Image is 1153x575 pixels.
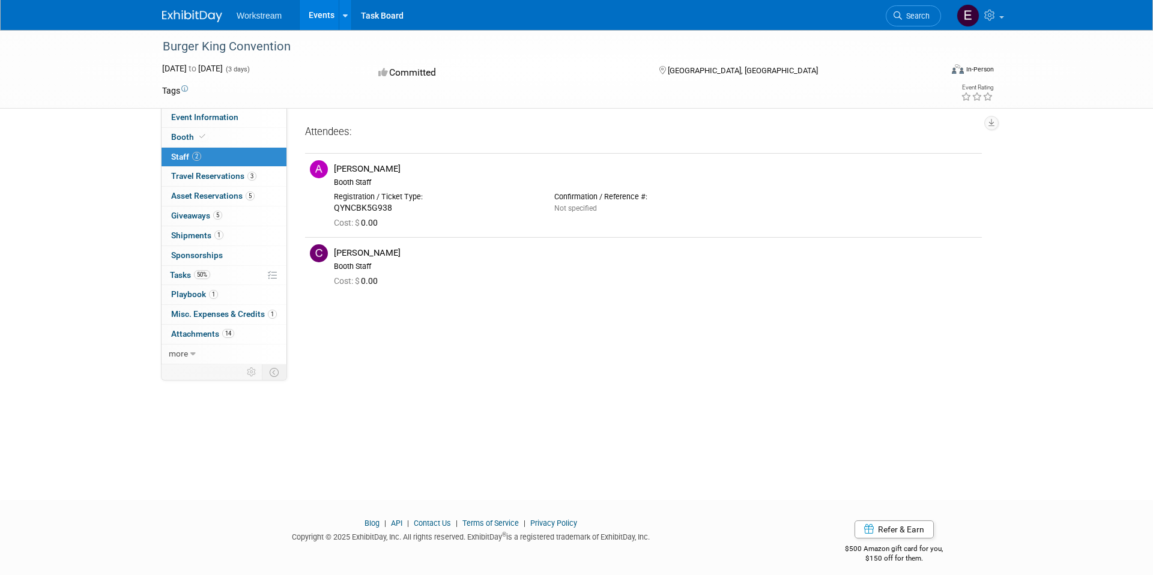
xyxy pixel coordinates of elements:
[310,160,328,178] img: A.jpg
[171,211,222,220] span: Giveaways
[162,266,286,285] a: Tasks50%
[162,226,286,245] a: Shipments1
[247,172,256,181] span: 3
[171,191,255,200] span: Asset Reservations
[521,519,528,528] span: |
[334,192,536,202] div: Registration / Ticket Type:
[414,519,451,528] a: Contact Us
[171,152,201,161] span: Staff
[453,519,461,528] span: |
[171,289,218,299] span: Playbook
[162,167,286,186] a: Travel Reservations3
[391,519,402,528] a: API
[171,112,238,122] span: Event Information
[171,230,223,240] span: Shipments
[334,262,977,271] div: Booth Staff
[305,125,982,140] div: Attendees:
[237,11,282,20] span: Workstream
[162,206,286,226] a: Giveaways5
[957,4,979,27] img: Ellie Mirman
[334,163,977,175] div: [PERSON_NAME]
[162,345,286,364] a: more
[162,325,286,344] a: Attachments14
[162,148,286,167] a: Staff2
[334,276,383,286] span: 0.00
[162,187,286,206] a: Asset Reservations5
[241,364,262,380] td: Personalize Event Tab Strip
[334,218,383,227] span: 0.00
[502,531,506,538] sup: ®
[886,5,941,26] a: Search
[310,244,328,262] img: C.jpg
[530,519,577,528] a: Privacy Policy
[199,133,205,140] i: Booth reservation complete
[268,310,277,319] span: 1
[162,246,286,265] a: Sponsorships
[375,62,640,83] div: Committed
[225,65,250,73] span: (3 days)
[162,10,222,22] img: ExhibitDay
[162,285,286,304] a: Playbook1
[334,218,361,227] span: Cost: $
[162,305,286,324] a: Misc. Expenses & Credits1
[159,36,923,58] div: Burger King Convention
[214,230,223,239] span: 1
[171,309,277,319] span: Misc. Expenses & Credits
[192,152,201,161] span: 2
[381,519,389,528] span: |
[855,520,934,538] a: Refer & Earn
[171,329,234,339] span: Attachments
[222,329,234,338] span: 14
[554,192,757,202] div: Confirmation / Reference #:
[902,11,930,20] span: Search
[334,276,361,286] span: Cost: $
[262,364,287,380] td: Toggle Event Tabs
[334,178,977,187] div: Booth Staff
[169,349,188,358] span: more
[797,553,991,564] div: $150 off for them.
[171,171,256,181] span: Travel Reservations
[462,519,519,528] a: Terms of Service
[162,85,188,97] td: Tags
[187,64,198,73] span: to
[797,536,991,564] div: $500 Amazon gift card for you,
[171,250,223,260] span: Sponsorships
[162,529,779,543] div: Copyright © 2025 ExhibitDay, Inc. All rights reserved. ExhibitDay is a registered trademark of Ex...
[170,270,210,280] span: Tasks
[870,62,994,80] div: Event Format
[952,64,964,74] img: Format-Inperson.png
[966,65,994,74] div: In-Person
[162,64,223,73] span: [DATE] [DATE]
[171,132,208,142] span: Booth
[194,270,210,279] span: 50%
[404,519,412,528] span: |
[162,108,286,127] a: Event Information
[213,211,222,220] span: 5
[246,191,255,200] span: 5
[209,290,218,299] span: 1
[668,66,818,75] span: [GEOGRAPHIC_DATA], [GEOGRAPHIC_DATA]
[334,247,977,259] div: [PERSON_NAME]
[554,204,597,212] span: Not specified
[334,203,536,214] div: QYNCBK5G938
[365,519,380,528] a: Blog
[961,85,993,91] div: Event Rating
[162,128,286,147] a: Booth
